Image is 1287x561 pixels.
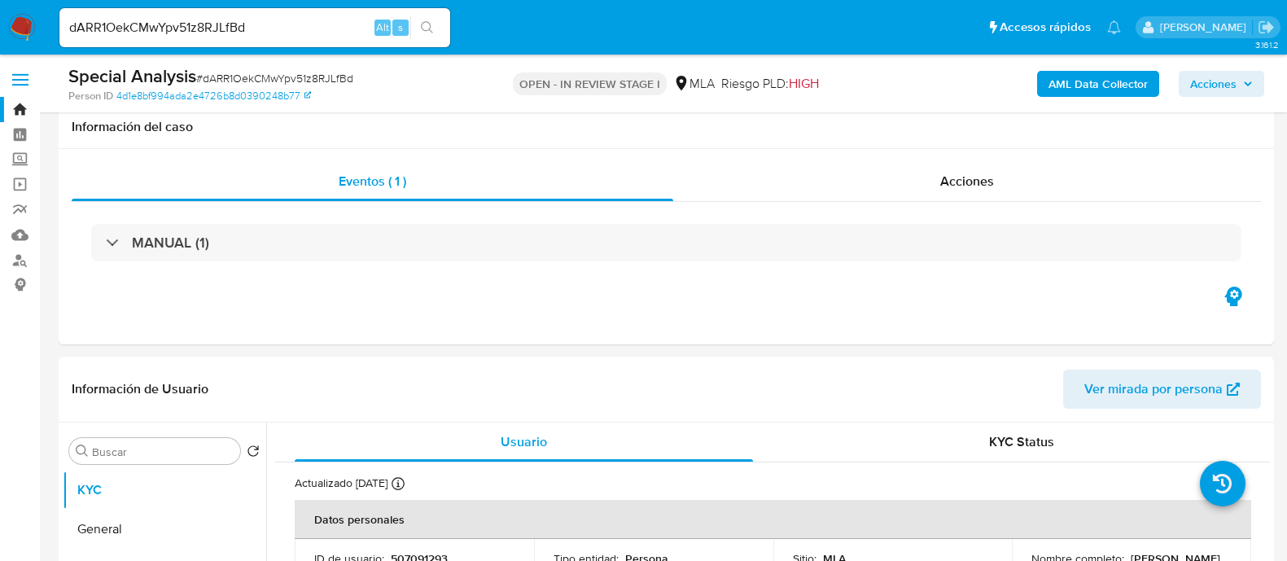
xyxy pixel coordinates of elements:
[1258,19,1275,36] a: Salir
[63,510,266,549] button: General
[247,445,260,462] button: Volver al orden por defecto
[196,70,353,86] span: # dARR1OekCMwYpv51z8RJLfBd
[1000,19,1091,36] span: Accesos rápidos
[1160,20,1252,35] p: milagros.cisterna@mercadolibre.com
[339,172,406,191] span: Eventos ( 1 )
[940,172,994,191] span: Acciones
[91,224,1241,261] div: MANUAL (1)
[76,445,89,458] button: Buscar
[376,20,389,35] span: Alt
[1063,370,1261,409] button: Ver mirada por persona
[68,63,196,89] b: Special Analysis
[513,72,667,95] p: OPEN - IN REVIEW STAGE I
[92,445,234,459] input: Buscar
[68,89,113,103] b: Person ID
[1037,71,1159,97] button: AML Data Collector
[72,119,1261,135] h1: Información del caso
[1190,71,1237,97] span: Acciones
[295,500,1251,539] th: Datos personales
[673,75,715,93] div: MLA
[72,381,208,397] h1: Información de Usuario
[59,17,450,38] input: Buscar usuario o caso...
[1107,20,1121,34] a: Notificaciones
[721,75,819,93] span: Riesgo PLD:
[501,432,547,451] span: Usuario
[989,432,1054,451] span: KYC Status
[789,74,819,93] span: HIGH
[295,476,387,491] p: Actualizado [DATE]
[1048,71,1148,97] b: AML Data Collector
[116,89,311,103] a: 4d1e8bf994ada2e4726b8d0390248b77
[1179,71,1264,97] button: Acciones
[410,16,444,39] button: search-icon
[63,471,266,510] button: KYC
[1084,370,1223,409] span: Ver mirada por persona
[398,20,403,35] span: s
[132,234,209,252] h3: MANUAL (1)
